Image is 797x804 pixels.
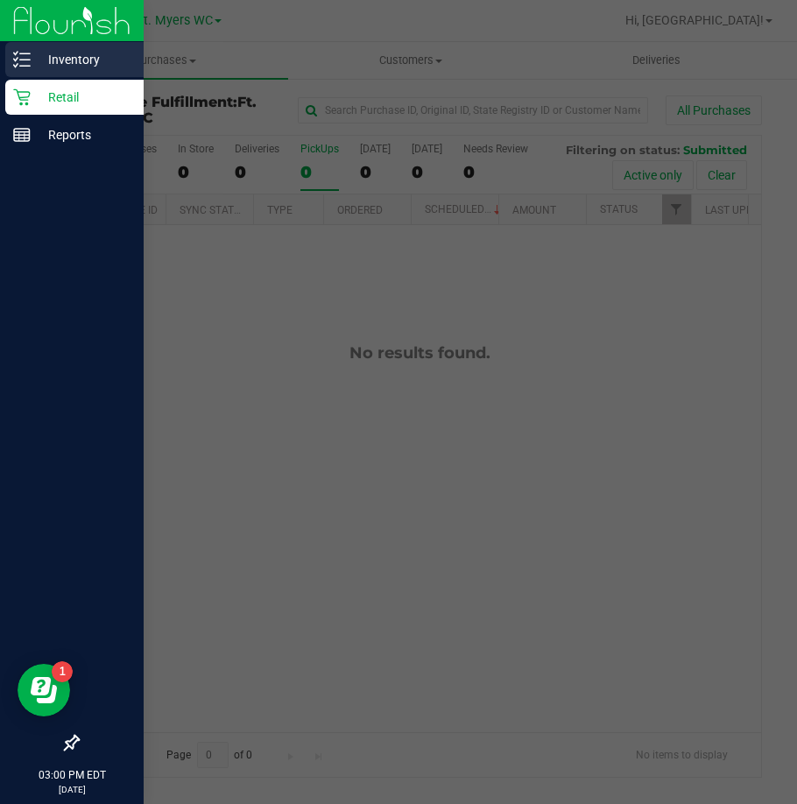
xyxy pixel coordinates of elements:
inline-svg: Retail [13,88,31,106]
p: Reports [31,124,136,145]
inline-svg: Inventory [13,51,31,68]
p: Inventory [31,49,136,70]
p: 03:00 PM EDT [8,767,136,783]
iframe: Resource center [18,664,70,716]
p: [DATE] [8,783,136,796]
iframe: Resource center unread badge [52,661,73,682]
p: Retail [31,87,136,108]
inline-svg: Reports [13,126,31,144]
